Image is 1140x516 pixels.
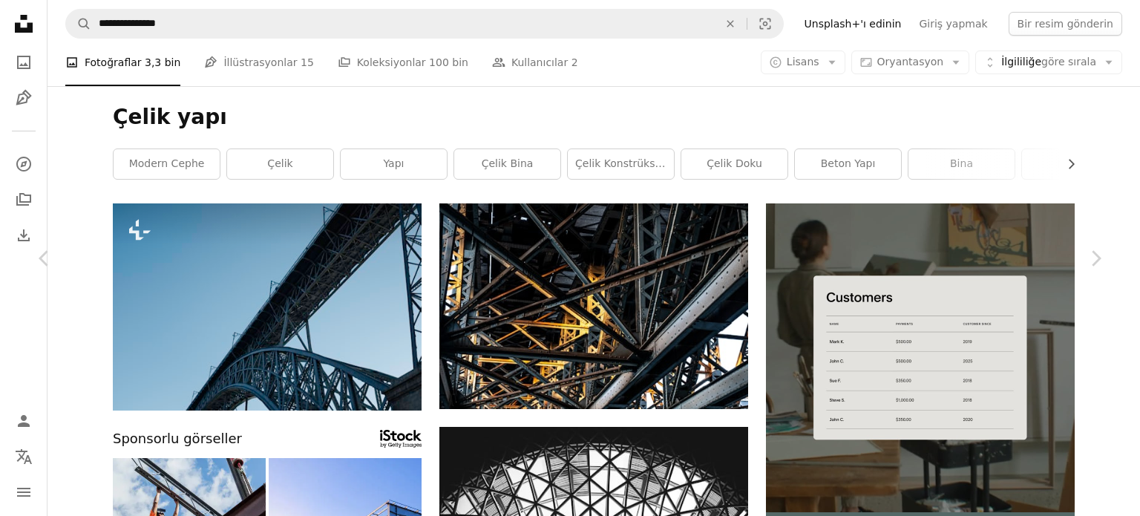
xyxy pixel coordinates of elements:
img: sarı metal çerçeveli sarı metal kule [439,203,748,409]
font: Koleksiyonlar [357,56,426,68]
font: Oryantasyon [877,56,944,68]
a: bina [908,149,1015,179]
a: Sonraki [1051,187,1140,330]
a: Giriş yap / Kayıt ol [9,406,39,436]
font: Bir resim gönderin [1018,18,1113,30]
font: Lisans [787,56,819,68]
a: Kullanıcılar 2 [492,39,578,86]
a: Fotoğraflar [9,48,39,77]
font: çelik bina [482,157,534,169]
button: Oryantasyon [851,50,970,74]
a: çelik konstrüksiyon [568,149,674,179]
font: çelik doku [707,157,762,169]
button: İlgililiğegöre sırala [975,50,1122,74]
a: Unsplash+'ı edinin [796,12,911,36]
font: İllüstrasyonlar [223,56,297,68]
button: Temizlemek [714,10,747,38]
button: Lisans [761,50,845,74]
form: Site genelinde görseller bulun [65,9,784,39]
font: çelik [267,157,292,169]
font: yapı [384,157,404,169]
a: İllüstrasyonlar 15 [204,39,313,86]
a: Koleksiyonlar [9,185,39,215]
a: Giriş yapmak [910,12,996,36]
font: 15 [301,56,314,68]
button: Dil [9,442,39,471]
a: çelik [227,149,333,179]
a: beton yapı [795,149,901,179]
a: mimari [1022,149,1128,179]
button: Menü [9,477,39,507]
button: Bir resim gönderin [1009,12,1122,36]
a: açık bir günde köprünün üzerinden uçan bir uçak [113,300,422,313]
a: çelik doku [681,149,787,179]
a: çelik bina [454,149,560,179]
font: göre sırala [1041,56,1096,68]
a: modern cephe [114,149,220,179]
button: listeyi sağa kaydır [1058,149,1075,179]
a: İllüstrasyonlar [9,83,39,113]
font: beton yapı [821,157,876,169]
font: Giriş yapmak [919,18,987,30]
a: sarı metal çerçeveli sarı metal kule [439,299,748,313]
font: 100 bin [429,56,468,68]
font: 2 [571,56,578,68]
button: Visual search [747,10,783,38]
font: Çelik yapı [113,105,227,129]
font: modern cephe [129,157,205,169]
img: file-1747939376688-baf9a4a454ffimage [766,203,1075,512]
font: İlgililiğe [1001,56,1041,68]
font: Sponsorlu görseller [113,431,242,446]
a: Keşfetmek [9,149,39,179]
font: Kullanıcılar [511,56,568,68]
font: bina [950,157,973,169]
font: çelik konstrüksiyon [575,157,677,169]
img: açık bir günde köprünün üzerinden uçan bir uçak [113,203,422,411]
a: Koleksiyonlar 100 bin [338,39,468,86]
button: Unsplash'ta ara [66,10,91,38]
a: yapı [341,149,447,179]
font: Unsplash+'ı edinin [805,18,902,30]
